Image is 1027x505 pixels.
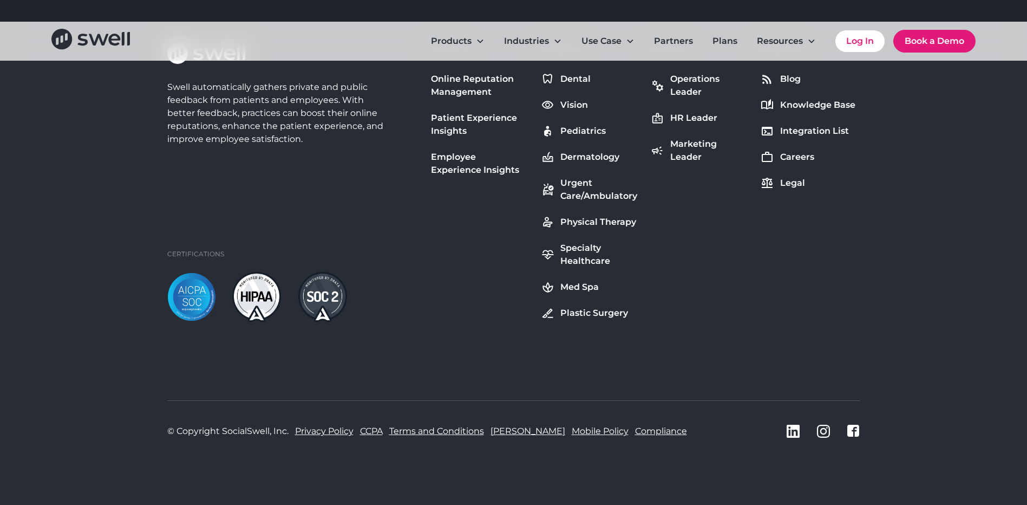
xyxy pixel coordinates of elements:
a: Pediatrics [539,122,640,140]
a: Compliance [635,425,687,438]
a: Operations Leader [649,70,750,101]
a: Urgent Care/Ambulatory [539,174,640,205]
a: HR Leader [649,109,750,127]
div: Swell automatically gathers private and public feedback from patients and employees. With better ... [167,81,388,146]
a: home [51,29,130,53]
a: Plans [704,30,746,52]
div: Operations Leader [670,73,748,99]
div: Integration List [780,125,849,138]
div: Med Spa [560,281,599,294]
div: Legal [780,177,805,190]
div: Careers [780,151,814,164]
a: Mobile Policy [572,425,629,438]
div: Patient Experience Insights [431,112,528,138]
a: Book a Demo [893,30,976,53]
div: Dental [560,73,591,86]
a: Partners [645,30,702,52]
a: Careers [758,148,858,166]
img: hipaa-light.png [232,272,281,322]
div: Vision [560,99,588,112]
iframe: Chat Widget [842,388,1027,505]
div: Products [431,35,472,48]
div: Specialty Healthcare [560,242,638,268]
a: Marketing Leader [649,135,750,166]
a: Dermatology [539,148,640,166]
div: HR Leader [670,112,717,125]
a: Legal [758,174,858,192]
div: Industries [495,30,571,52]
div: Use Case [573,30,643,52]
a: Dental [539,70,640,88]
a: Employee Experience Insights [429,148,530,179]
a: CCPA [360,425,383,438]
a: Integration List [758,122,858,140]
div: Knowledge Base [780,99,855,112]
div: Resources [748,30,825,52]
div: Marketing Leader [670,138,748,164]
div: Plastic Surgery [560,307,628,320]
a: [PERSON_NAME] [490,425,565,438]
a: Log In [835,30,885,52]
img: soc2-dark.png [298,272,347,322]
a: Privacy Policy [295,425,354,438]
a: Blog [758,70,858,88]
a: Plastic Surgery [539,305,640,322]
div: Resources [757,35,803,48]
a: Physical Therapy [539,213,640,231]
a: Patient Experience Insights [429,109,530,140]
div: © Copyright SocialSwell, Inc. [167,425,289,438]
div: Urgent Care/Ambulatory [560,177,638,203]
a: Knowledge Base [758,96,858,114]
a: Online Reputation Management [429,70,530,101]
div: Physical Therapy [560,216,636,229]
div: Certifications [167,249,224,259]
div: Employee Experience Insights [431,151,528,177]
div: Blog [780,73,801,86]
a: Terms and Conditions [389,425,484,438]
a: Vision [539,96,640,114]
div: Industries [504,35,549,48]
a: Med Spa [539,279,640,296]
a: Specialty Healthcare [539,239,640,270]
div: Products [422,30,493,52]
div: Use Case [581,35,622,48]
div: Online Reputation Management [431,73,528,99]
div: Dermatology [560,151,619,164]
div: Pediatrics [560,125,606,138]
